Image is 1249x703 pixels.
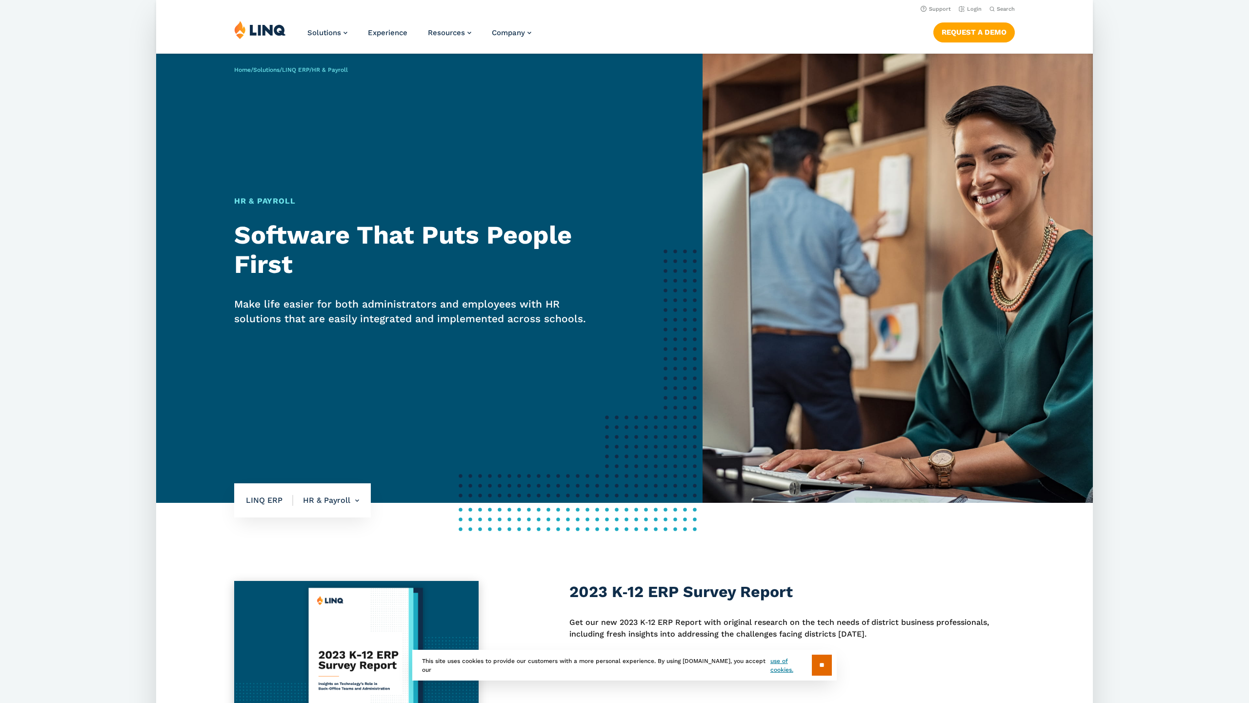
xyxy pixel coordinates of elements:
button: Open Search Bar [989,5,1015,13]
h1: HR & Payroll [234,195,604,207]
img: ERP HR Banner [703,54,1093,503]
a: Resources [428,28,471,37]
a: Experience [368,28,407,37]
span: Search [997,6,1015,12]
div: This site uses cookies to provide our customers with a more personal experience. By using [DOMAIN... [412,650,837,681]
span: HR & Payroll [312,66,348,73]
p: Get our new 2023 K‑12 ERP Report with original research on the tech needs of district business pr... [569,617,1015,641]
a: Request a Demo [933,22,1015,42]
span: LINQ ERP [246,495,293,506]
li: HR & Payroll [293,483,359,517]
a: Login [959,6,982,12]
a: Company [492,28,531,37]
nav: Utility Navigation [156,3,1093,14]
span: Company [492,28,525,37]
a: use of cookies. [770,657,812,674]
p: Make life easier for both administrators and employees with HR solutions that are easily integrat... [234,297,604,326]
span: Resources [428,28,465,37]
a: Support [921,6,951,12]
span: / / / [234,66,348,73]
a: Solutions [253,66,280,73]
a: LINQ ERP [282,66,309,73]
a: Home [234,66,251,73]
h3: 2023 K‑12 ERP Survey Report [569,581,1015,603]
span: Solutions [307,28,341,37]
nav: Primary Navigation [307,21,531,53]
a: Solutions [307,28,347,37]
img: LINQ | K‑12 Software [234,21,286,39]
nav: Button Navigation [933,21,1015,42]
strong: Software That Puts People First [234,220,572,279]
